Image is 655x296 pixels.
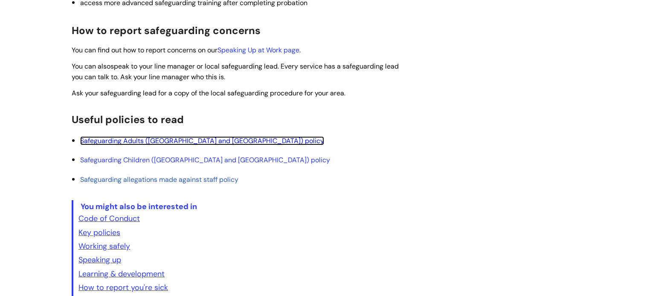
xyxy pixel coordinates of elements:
[72,62,399,81] span: speak to your line manager or local safeguarding lead. Every service has a safeguarding lead you ...
[78,213,140,224] a: Code of Conduct
[72,62,110,71] span: You can also
[80,136,324,145] a: Safeguarding Adults ([GEOGRAPHIC_DATA] and [GEOGRAPHIC_DATA]) policy
[78,269,165,279] a: Learning & development
[72,113,184,126] span: Useful policies to read
[72,46,301,55] span: You can find out how to report concerns on our .
[78,227,120,238] a: Key policies
[81,201,197,212] span: You might also be interested in
[78,282,168,293] a: How to report you're sick
[80,155,330,164] a: Safeguarding Children ([GEOGRAPHIC_DATA] and [GEOGRAPHIC_DATA]) policy
[78,241,130,251] a: Working safely
[72,89,345,98] span: Ask your safeguarding lead for a copy of the local safeguarding procedure for your area.
[217,46,299,55] a: Speaking Up at Work page
[78,255,121,265] a: Speaking up
[72,24,261,37] span: How to report safeguarding concerns
[80,175,238,184] a: Safeguarding allegations made against staff policy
